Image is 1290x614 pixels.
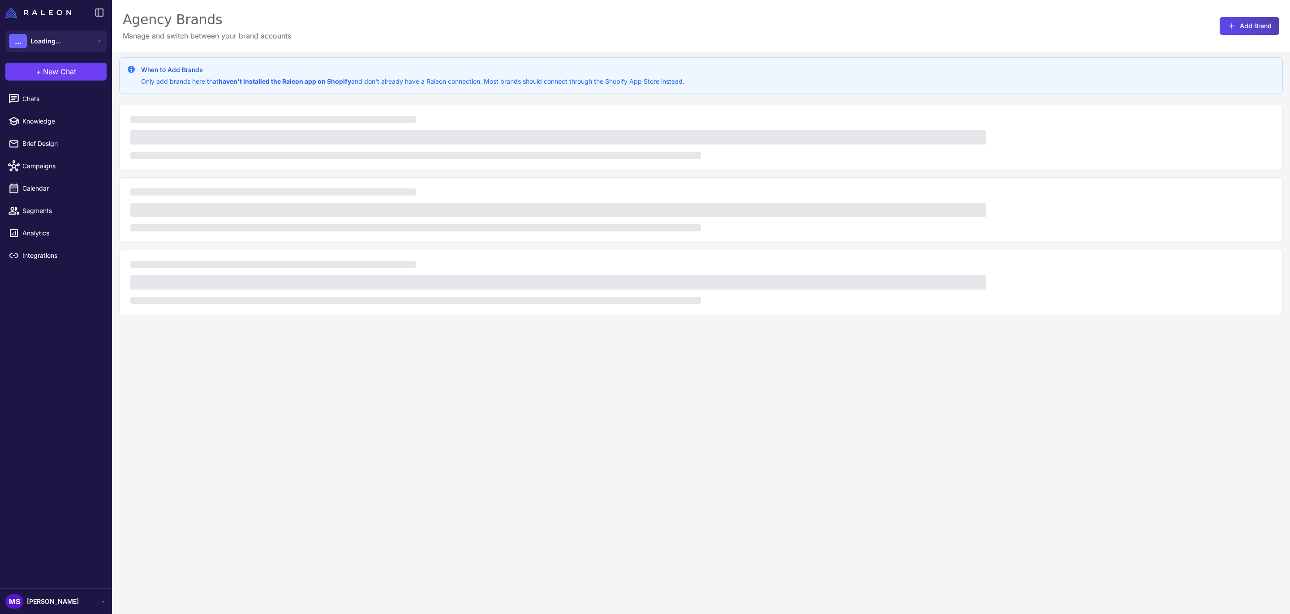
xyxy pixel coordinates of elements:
[36,66,41,77] span: +
[5,7,71,18] img: Raleon Logo
[5,7,75,18] a: Raleon Logo
[141,65,684,75] h3: When to Add Brands
[4,134,108,153] a: Brief Design
[22,94,101,104] span: Chats
[123,11,291,29] div: Agency Brands
[22,161,101,171] span: Campaigns
[22,116,101,126] span: Knowledge
[43,66,76,77] span: New Chat
[141,77,684,86] p: Only add brands here that and don't already have a Raleon connection. Most brands should connect ...
[5,30,107,52] button: ...Loading...
[4,112,108,131] a: Knowledge
[4,224,108,243] a: Analytics
[22,183,101,193] span: Calendar
[22,228,101,238] span: Analytics
[4,201,108,220] a: Segments
[4,90,108,108] a: Chats
[4,157,108,175] a: Campaigns
[1220,17,1279,35] button: Add Brand
[9,34,27,48] div: ...
[27,597,79,606] span: [PERSON_NAME]
[4,179,108,198] a: Calendar
[30,36,61,46] span: Loading...
[22,139,101,149] span: Brief Design
[4,246,108,265] a: Integrations
[5,63,107,81] button: +New Chat
[5,594,23,609] div: MS
[22,206,101,216] span: Segments
[219,77,351,85] strong: haven't installed the Raleon app on Shopify
[123,30,291,41] p: Manage and switch between your brand accounts
[22,251,101,260] span: Integrations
